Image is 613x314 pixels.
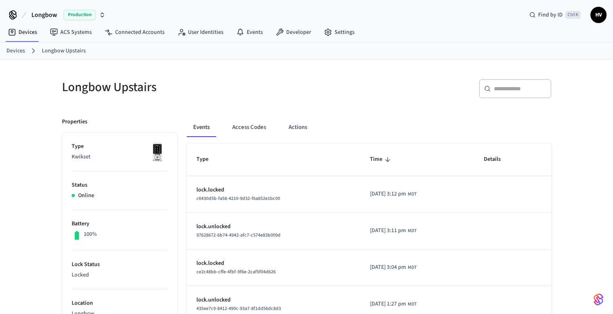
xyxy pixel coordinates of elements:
p: Battery [72,220,167,228]
p: 100% [84,230,97,239]
p: Lock Status [72,260,167,269]
div: Find by IDCtrl K [523,8,587,22]
img: Kwikset Halo Touchscreen Wifi Enabled Smart Lock, Polished Chrome, Front [147,142,167,162]
span: [DATE] 1:27 pm [370,300,406,308]
p: Location [72,299,167,308]
span: c6430d5b-fa58-4210-9d32-f6a852e1bc00 [196,195,280,202]
span: HV [591,8,606,22]
p: Status [72,181,167,189]
div: America/Denver [370,190,417,198]
p: Properties [62,118,87,126]
span: Details [484,153,511,166]
button: Access Codes [226,118,272,137]
span: [DATE] 3:11 pm [370,227,406,235]
button: Actions [282,118,314,137]
div: ant example [187,118,551,137]
span: Find by ID [538,11,563,19]
span: Longbow [31,10,57,20]
a: Devices [6,47,25,55]
a: Longbow Upstairs [42,47,86,55]
a: User Identities [171,25,230,40]
span: MDT [408,191,417,198]
button: Events [187,118,216,137]
span: Production [64,10,96,20]
span: 435ee7c9-8412-490c-93a7-8f1dd56dc8d3 [196,305,281,312]
a: Developer [269,25,318,40]
p: lock.locked [196,259,351,268]
p: Online [78,191,94,200]
span: 97628672-6b74-4942-afc7-c574e83b009d [196,232,281,239]
button: HV [590,7,607,23]
span: MDT [408,301,417,308]
div: America/Denver [370,227,417,235]
span: Ctrl K [565,11,581,19]
span: MDT [408,264,417,271]
p: lock.locked [196,186,351,194]
img: SeamLogoGradient.69752ec5.svg [594,293,603,306]
div: America/Denver [370,263,417,272]
span: [DATE] 3:12 pm [370,190,406,198]
span: [DATE] 3:04 pm [370,263,406,272]
span: MDT [408,227,417,235]
a: Connected Accounts [98,25,171,40]
a: ACS Systems [43,25,98,40]
h5: Longbow Upstairs [62,79,302,96]
a: Events [230,25,269,40]
span: ce2c48bb-cffe-4fbf-9f6e-2caf5f04d626 [196,268,276,275]
p: Kwikset [72,153,167,161]
a: Devices [2,25,43,40]
span: Type [196,153,219,166]
span: Time [370,153,393,166]
p: Locked [72,271,167,279]
p: lock.unlocked [196,296,351,304]
div: America/Denver [370,300,417,308]
p: lock.unlocked [196,223,351,231]
a: Settings [318,25,361,40]
p: Type [72,142,167,151]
